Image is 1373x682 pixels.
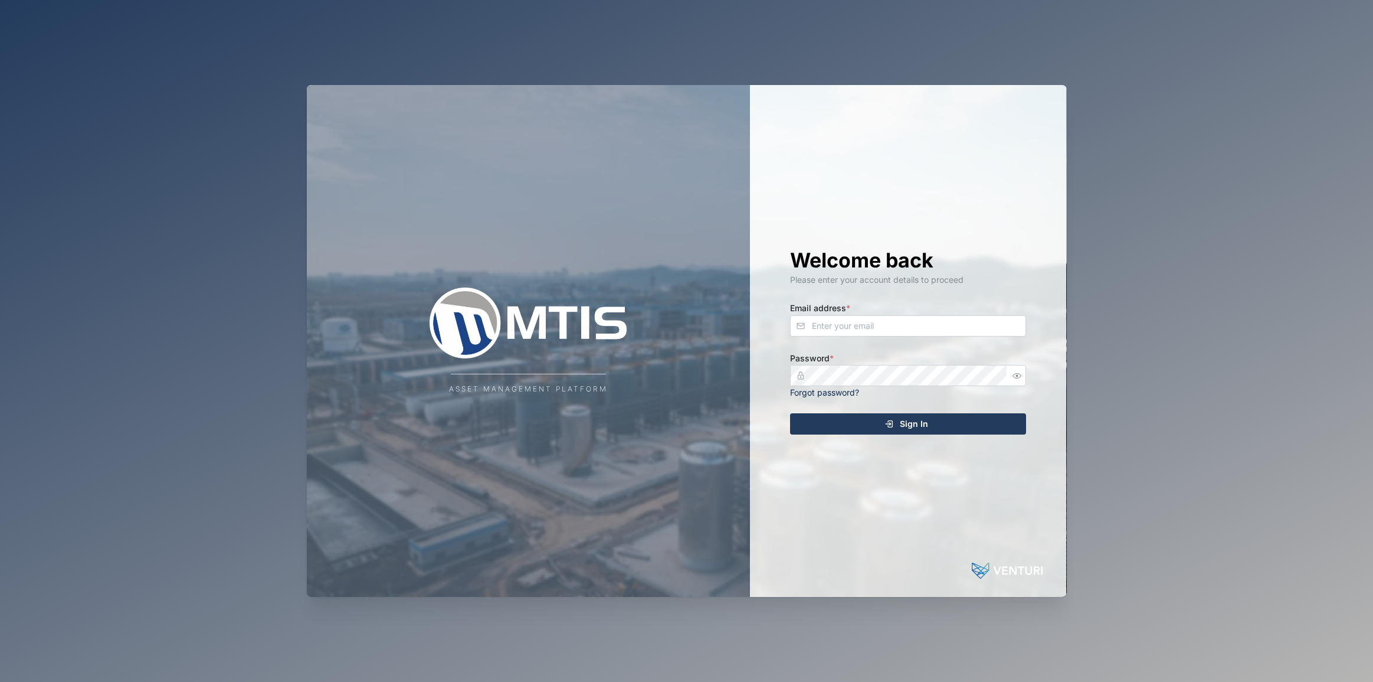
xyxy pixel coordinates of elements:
[790,387,859,397] a: Forgot password?
[410,288,646,358] img: Company Logo
[790,413,1026,435] button: Sign In
[900,414,928,434] span: Sign In
[790,247,1026,273] h1: Welcome back
[449,384,608,395] div: Asset Management Platform
[972,559,1043,583] img: Powered by: Venturi
[790,352,834,365] label: Password
[790,315,1026,337] input: Enter your email
[790,273,1026,286] div: Please enter your account details to proceed
[790,302,850,315] label: Email address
